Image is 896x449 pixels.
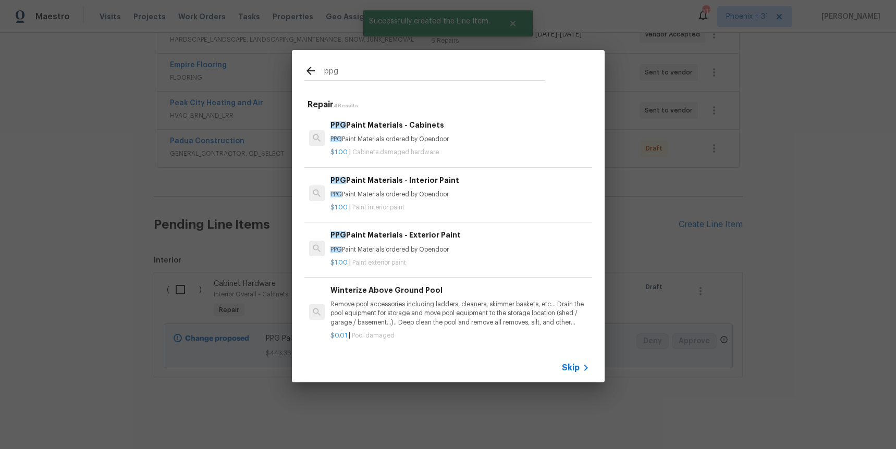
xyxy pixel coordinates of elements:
[324,65,545,80] input: Search issues or repairs
[330,121,346,129] span: PPG
[352,332,395,339] span: Pool damaged
[330,190,589,199] p: Paint Materials ordered by Opendoor
[330,135,589,144] p: Paint Materials ordered by Opendoor
[330,259,348,266] span: $1.00
[330,245,589,254] p: Paint Materials ordered by Opendoor
[330,246,342,253] span: PPG
[330,119,589,131] h6: Paint Materials - Cabinets
[330,204,348,210] span: $1.00
[330,300,589,327] p: Remove pool accessories including ladders, cleaners, skimmer baskets, etc… Drain the pool equipme...
[330,231,346,239] span: PPG
[352,149,439,155] span: Cabinets damaged hardware
[330,258,589,267] p: |
[330,177,346,184] span: PPG
[330,203,589,212] p: |
[330,149,348,155] span: $1.00
[330,174,589,186] h6: Paint Materials - Interior Paint
[330,191,342,197] span: PPG
[330,331,589,340] p: |
[330,332,347,339] span: $0.01
[352,259,406,266] span: Paint exterior paint
[330,229,589,241] h6: Paint Materials - Exterior Paint
[352,204,404,210] span: Paint interior paint
[308,99,592,110] h5: Repair
[330,136,342,142] span: PPG
[334,103,358,108] span: 4 Results
[562,363,580,373] span: Skip
[330,284,589,296] h6: Winterize Above Ground Pool
[330,148,589,157] p: |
